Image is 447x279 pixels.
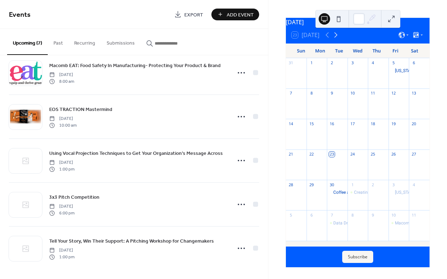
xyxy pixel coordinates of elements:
[329,91,334,96] div: 9
[386,44,405,58] div: Fri
[288,152,293,157] div: 21
[309,121,314,126] div: 15
[391,121,396,126] div: 19
[49,203,74,210] span: [DATE]
[49,247,74,254] span: [DATE]
[292,44,310,58] div: Sun
[309,212,314,218] div: 6
[411,91,416,96] div: 13
[9,8,31,22] span: Events
[309,60,314,66] div: 1
[370,182,375,187] div: 2
[405,44,424,58] div: Sat
[350,152,355,157] div: 24
[184,11,203,19] span: Export
[350,91,355,96] div: 10
[288,212,293,218] div: 5
[389,220,409,226] div: Macomb EAT: Food Safety In Manufacturing- Protecting Your Product & Brand
[49,254,74,260] span: 1:00 pm
[49,122,77,128] span: 10:00 am
[49,105,112,113] a: EOS TRACTION Mastermind
[391,60,396,66] div: 5
[329,44,348,58] div: Tue
[49,61,221,70] a: Macomb EAT: Food Safety In Manufacturing- Protecting Your Product & Brand
[49,106,112,113] span: EOS TRACTION Mastermind
[370,121,375,126] div: 18
[329,60,334,66] div: 2
[329,212,334,218] div: 7
[49,72,74,78] span: [DATE]
[101,29,140,54] button: Submissions
[333,189,424,196] div: Coffee and Conversation with [PERSON_NAME]
[310,44,329,58] div: Mon
[350,182,355,187] div: 1
[49,116,77,122] span: [DATE]
[169,9,209,20] a: Export
[350,121,355,126] div: 17
[329,152,334,157] div: 23
[370,60,375,66] div: 4
[389,68,409,74] div: Michigan Founders Fund: Founders First Fridays: September
[49,62,221,70] span: Macomb EAT: Food Safety In Manufacturing- Protecting Your Product & Brand
[411,60,416,66] div: 6
[327,189,348,196] div: Coffee and Conversation with Jennifer Giannosa
[411,121,416,126] div: 20
[348,189,368,196] div: Creating Visual Presentations Using Free AI Tools
[288,182,293,187] div: 28
[49,193,99,201] a: 3x3 Pitch Competition
[286,18,430,26] div: [DATE]
[288,60,293,66] div: 31
[288,91,293,96] div: 7
[49,166,74,172] span: 1:00 pm
[333,220,390,226] div: Data Driven Leader Workshop
[227,11,254,19] span: Add Event
[367,44,386,58] div: Thu
[411,212,416,218] div: 11
[49,159,74,166] span: [DATE]
[350,212,355,218] div: 8
[350,60,355,66] div: 3
[211,9,259,20] button: Add Event
[391,212,396,218] div: 10
[411,182,416,187] div: 4
[370,91,375,96] div: 11
[329,121,334,126] div: 16
[411,152,416,157] div: 27
[342,251,373,263] button: Subscribe
[288,121,293,126] div: 14
[49,150,223,157] span: Using Vocal Projection Techniques to Get Your Organization’s Message Across
[370,212,375,218] div: 9
[327,220,348,226] div: Data Driven Leader Workshop
[49,149,223,157] a: Using Vocal Projection Techniques to Get Your Organization’s Message Across
[370,152,375,157] div: 25
[391,152,396,157] div: 26
[48,29,68,54] button: Past
[49,237,214,245] a: Tell Your Story, Win Their Support: A Pitching Workshop for Changemakers
[348,44,367,58] div: Wed
[68,29,101,54] button: Recurring
[389,189,409,196] div: Michigan Founders Fund: Founders First Fridays: October
[391,182,396,187] div: 3
[309,182,314,187] div: 29
[309,91,314,96] div: 8
[49,78,74,85] span: 8:00 am
[309,152,314,157] div: 22
[329,182,334,187] div: 30
[391,91,396,96] div: 12
[7,29,48,55] button: Upcoming (7)
[49,210,74,216] span: 6:00 pm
